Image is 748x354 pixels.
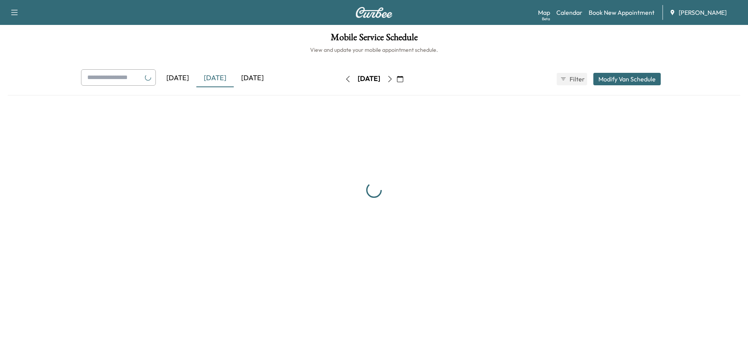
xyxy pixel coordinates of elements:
button: Modify Van Schedule [593,73,661,85]
div: [DATE] [196,69,234,87]
div: [DATE] [234,69,271,87]
button: Filter [557,73,587,85]
img: Curbee Logo [355,7,393,18]
a: Book New Appointment [589,8,654,17]
span: [PERSON_NAME] [679,8,727,17]
div: Beta [542,16,550,22]
span: Filter [570,74,584,84]
a: MapBeta [538,8,550,17]
div: [DATE] [358,74,380,84]
h1: Mobile Service Schedule [8,33,740,46]
a: Calendar [556,8,582,17]
div: [DATE] [159,69,196,87]
h6: View and update your mobile appointment schedule. [8,46,740,54]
